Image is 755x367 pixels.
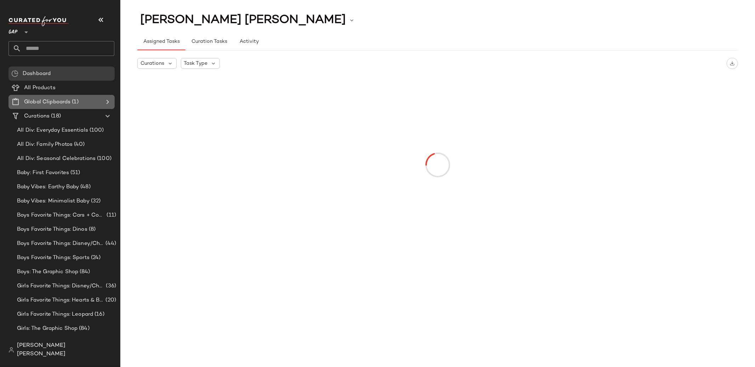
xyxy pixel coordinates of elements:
span: [PERSON_NAME] [PERSON_NAME] [17,342,114,359]
span: Girls Favorite Things: Disney/Characters [17,282,104,290]
span: (18) [50,112,61,120]
span: Curation Tasks [191,39,227,45]
span: (100) [96,155,111,163]
span: (44) [104,240,116,248]
span: Baby: First Favorites [17,169,69,177]
img: svg%3e [11,70,18,77]
span: Girls Favorite Things: Leopard [17,310,93,319]
span: (40) [73,141,85,149]
span: (36) [104,282,116,290]
span: (51) [69,169,80,177]
span: Global Clipboards [24,98,70,106]
span: Baby Vibes: Minimalist Baby [17,197,90,205]
span: (100) [100,339,116,347]
img: svg%3e [8,347,14,353]
span: Boys Favorite Things: Dinos [17,225,87,234]
span: (84) [78,325,90,333]
span: Boys: The Graphic Shop [17,268,78,276]
span: (8) [87,225,96,234]
span: (1) [70,98,78,106]
span: Baby Vibes: Earthy Baby [17,183,79,191]
span: (24) [90,254,101,262]
span: All Div: Family Photos [17,141,73,149]
span: Womens's Trend: English Countryside [17,339,100,347]
span: (48) [79,183,91,191]
span: Boys Favorite Things: Sports [17,254,90,262]
span: All Div: Seasonal Celebrations [17,155,96,163]
span: (20) [104,296,116,304]
span: Curations [24,112,50,120]
span: [PERSON_NAME] [PERSON_NAME] [140,13,346,27]
span: All Products [24,84,56,92]
span: All Div: Everyday Essentials [17,126,88,134]
span: Dashboard [23,70,51,78]
span: (11) [105,211,116,219]
span: (100) [88,126,104,134]
span: Boys Favorite Things: Disney/Characters [17,240,104,248]
img: cfy_white_logo.C9jOOHJF.svg [8,16,69,26]
span: Girls Favorite Things: Hearts & Bows [17,296,104,304]
span: Boys Favorite Things: Cars + Construction [17,211,105,219]
span: (84) [78,268,90,276]
span: GAP [8,24,18,37]
span: Activity [239,39,259,45]
span: Girls: The Graphic Shop [17,325,78,333]
span: Curations [141,60,164,67]
span: (32) [90,197,101,205]
span: (16) [93,310,104,319]
img: svg%3e [730,61,735,66]
span: Assigned Tasks [143,39,180,45]
span: Task Type [184,60,208,67]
